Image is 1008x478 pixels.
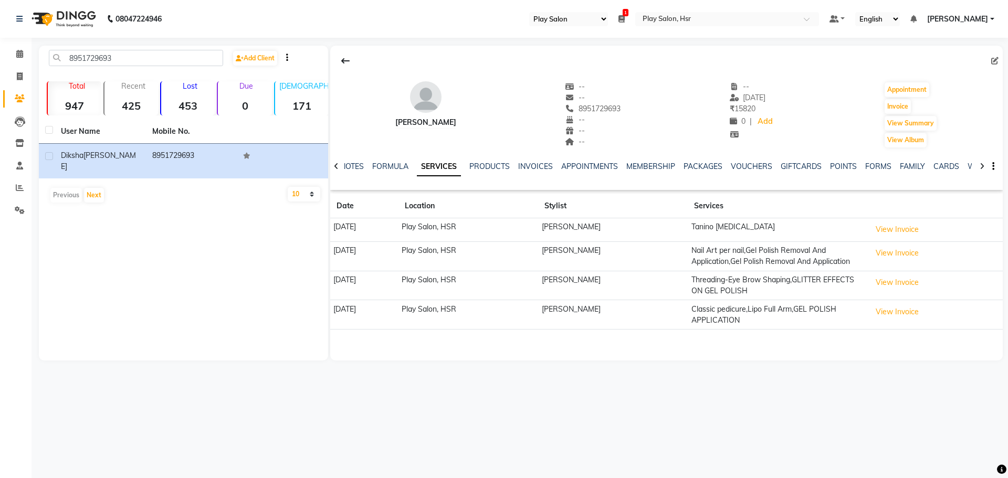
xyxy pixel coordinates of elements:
a: SERVICES [417,157,461,176]
a: PRODUCTS [469,162,510,171]
td: [DATE] [330,241,398,271]
th: Date [330,194,398,218]
span: ₹ [730,104,734,113]
button: Invoice [885,99,911,114]
a: APPOINTMENTS [561,162,618,171]
a: POINTS [830,162,857,171]
td: Nail Art per nail,Gel Polish Removal And Application,Gel Polish Removal And Application [688,241,867,271]
div: [PERSON_NAME] [395,117,456,128]
span: -- [565,93,585,102]
a: Add Client [233,51,277,66]
td: [PERSON_NAME] [538,300,688,330]
a: Add [756,114,774,129]
button: View Invoice [871,274,923,291]
a: GIFTCARDS [781,162,822,171]
a: NOTES [340,162,364,171]
td: [DATE] [330,300,398,330]
a: PACKAGES [684,162,722,171]
td: [PERSON_NAME] [538,218,688,242]
p: Due [220,81,271,91]
div: Back to Client [334,51,356,71]
p: Lost [165,81,215,91]
td: [PERSON_NAME] [538,241,688,271]
th: Location [398,194,539,218]
button: View Invoice [871,304,923,320]
span: 1 [623,9,628,16]
td: Play Salon, HSR [398,218,539,242]
span: 8951729693 [565,104,621,113]
a: FORMULA [372,162,408,171]
button: View Invoice [871,221,923,238]
button: View Album [885,133,927,147]
span: -- [565,137,585,146]
p: Recent [109,81,158,91]
td: Play Salon, HSR [398,300,539,330]
a: VOUCHERS [731,162,772,171]
td: [PERSON_NAME] [538,271,688,300]
th: Mobile No. [146,120,237,144]
span: 0 [730,116,745,126]
button: View Summary [885,116,937,131]
th: Stylist [538,194,688,218]
button: Appointment [885,82,929,97]
td: Classic pedicure,Lipo Full Arm,GEL POLISH APPLICATION [688,300,867,330]
span: -- [565,82,585,91]
strong: 947 [48,99,101,112]
span: [PERSON_NAME] [927,14,988,25]
img: logo [27,4,99,34]
span: Diksha [61,151,83,160]
a: WALLET [968,162,997,171]
span: -- [565,115,585,124]
a: 1 [618,14,625,24]
a: INVOICES [518,162,553,171]
button: View Invoice [871,245,923,261]
strong: 171 [275,99,329,112]
th: Services [688,194,867,218]
strong: 0 [218,99,271,112]
span: -- [730,82,750,91]
button: Next [84,188,104,203]
td: Tanino [MEDICAL_DATA] [688,218,867,242]
a: MEMBERSHIP [626,162,675,171]
img: avatar [410,81,442,113]
td: Threading-Eye Brow Shaping,GLITTER EFFECTS ON GEL POLISH [688,271,867,300]
td: Play Salon, HSR [398,271,539,300]
td: [DATE] [330,271,398,300]
td: 8951729693 [146,144,237,178]
input: Search by Name/Mobile/Email/Code [49,50,223,66]
p: [DEMOGRAPHIC_DATA] [279,81,329,91]
b: 08047224946 [115,4,162,34]
td: [DATE] [330,218,398,242]
a: CARDS [933,162,959,171]
td: Play Salon, HSR [398,241,539,271]
a: FAMILY [900,162,925,171]
strong: 425 [104,99,158,112]
a: FORMS [865,162,891,171]
span: 15820 [730,104,755,113]
span: | [750,116,752,127]
p: Total [52,81,101,91]
span: [DATE] [730,93,766,102]
span: -- [565,126,585,135]
th: User Name [55,120,146,144]
span: [PERSON_NAME] [61,151,136,171]
strong: 453 [161,99,215,112]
